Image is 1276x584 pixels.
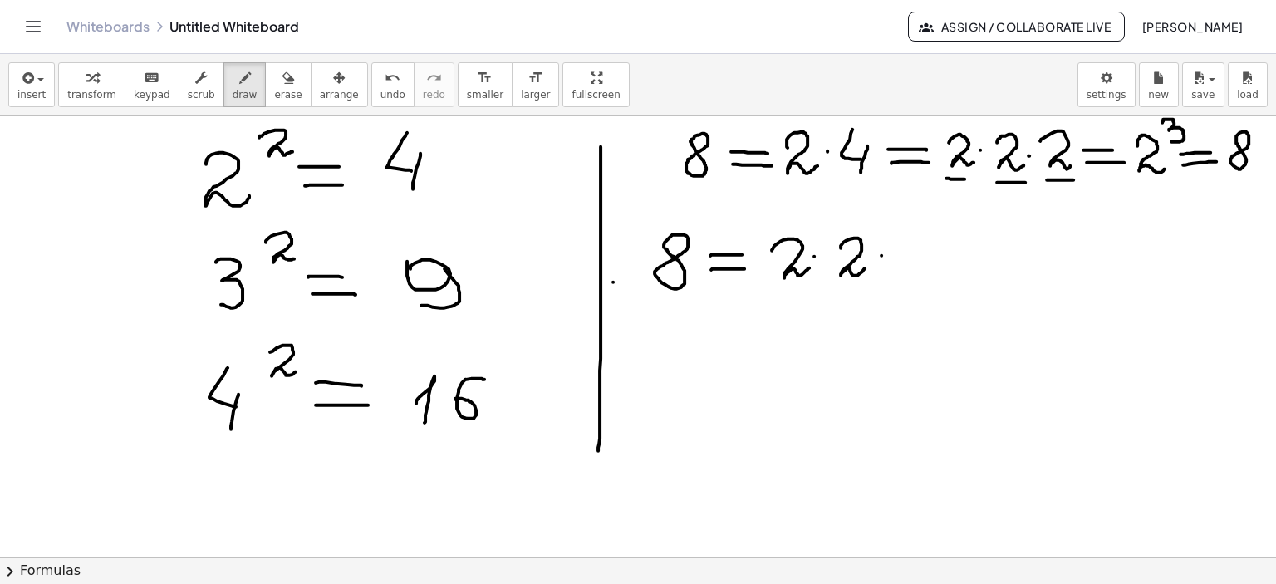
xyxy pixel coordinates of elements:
[233,89,258,101] span: draw
[274,89,302,101] span: erase
[414,62,454,107] button: redoredo
[188,89,215,101] span: scrub
[426,68,442,88] i: redo
[1128,12,1256,42] button: [PERSON_NAME]
[1141,19,1243,34] span: [PERSON_NAME]
[1191,89,1215,101] span: save
[179,62,224,107] button: scrub
[562,62,629,107] button: fullscreen
[144,68,159,88] i: keyboard
[311,62,368,107] button: arrange
[1237,89,1259,101] span: load
[1139,62,1179,107] button: new
[8,62,55,107] button: insert
[1148,89,1169,101] span: new
[423,89,445,101] span: redo
[512,62,559,107] button: format_sizelarger
[67,89,116,101] span: transform
[521,89,550,101] span: larger
[265,62,311,107] button: erase
[1077,62,1136,107] button: settings
[528,68,543,88] i: format_size
[908,12,1125,42] button: Assign / Collaborate Live
[1182,62,1224,107] button: save
[380,89,405,101] span: undo
[125,62,179,107] button: keyboardkeypad
[58,62,125,107] button: transform
[922,19,1111,34] span: Assign / Collaborate Live
[20,13,47,40] button: Toggle navigation
[477,68,493,88] i: format_size
[371,62,415,107] button: undoundo
[385,68,400,88] i: undo
[467,89,503,101] span: smaller
[66,18,150,35] a: Whiteboards
[320,89,359,101] span: arrange
[1228,62,1268,107] button: load
[134,89,170,101] span: keypad
[572,89,620,101] span: fullscreen
[223,62,267,107] button: draw
[17,89,46,101] span: insert
[1087,89,1126,101] span: settings
[458,62,513,107] button: format_sizesmaller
